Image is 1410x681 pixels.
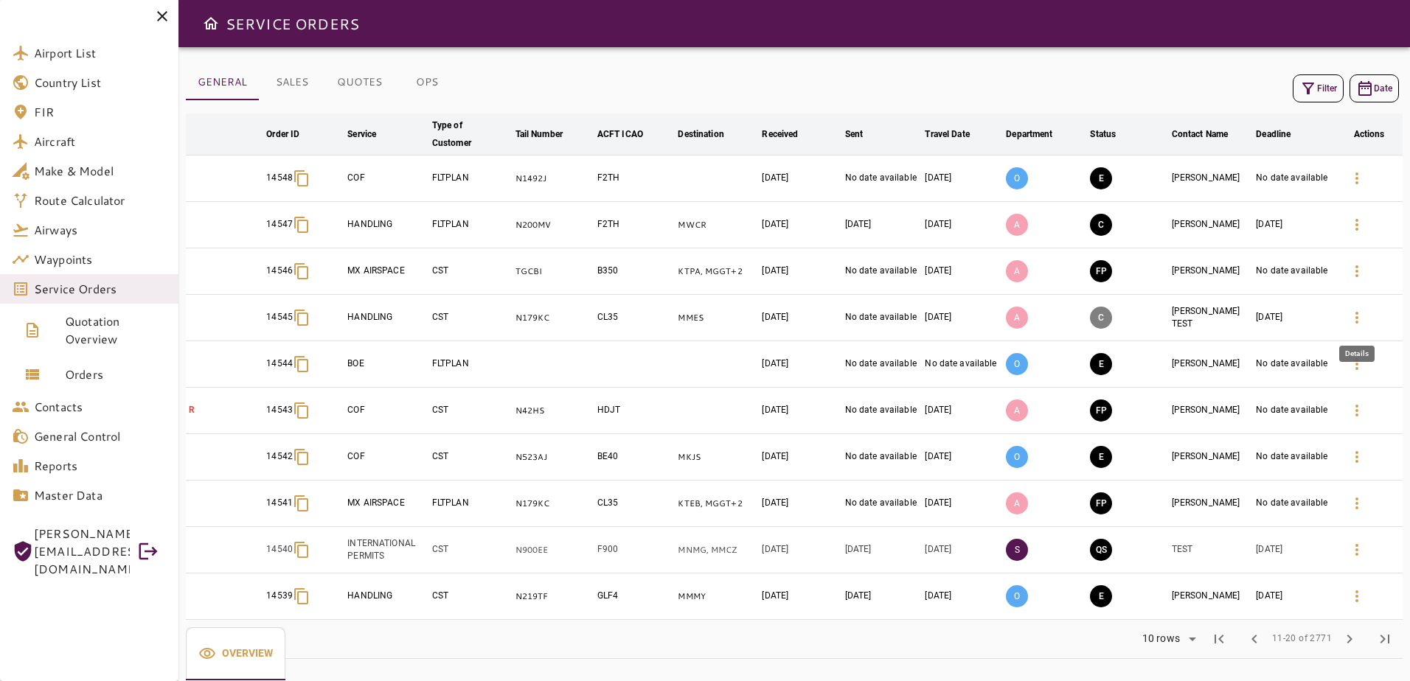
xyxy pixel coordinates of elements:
[762,125,798,143] div: Received
[1253,573,1336,620] td: [DATE]
[922,202,1003,248] td: [DATE]
[1339,161,1375,196] button: Details
[1332,621,1367,657] span: Next Page
[842,527,923,573] td: [DATE]
[186,627,285,680] button: Overview
[1169,434,1254,481] td: [PERSON_NAME]
[762,125,817,143] span: Received
[65,366,167,383] span: Orders
[515,265,591,278] p: TGCBI
[347,125,395,143] span: Service
[344,341,428,388] td: BOE
[1253,434,1336,481] td: No date available
[1253,295,1336,341] td: [DATE]
[922,527,1003,573] td: [DATE]
[597,125,662,143] span: ACFT ICAO
[922,341,1003,388] td: No date available
[594,527,676,573] td: F900
[34,44,167,62] span: Airport List
[759,295,841,341] td: [DATE]
[515,451,591,464] p: N523AJ
[429,527,513,573] td: CST
[1376,630,1394,648] span: last_page
[922,248,1003,295] td: [DATE]
[266,590,293,602] p: 14539
[1006,446,1028,468] p: O
[1210,630,1228,648] span: first_page
[842,341,923,388] td: No date available
[1350,74,1399,102] button: Date
[266,450,293,463] p: 14542
[1139,632,1184,645] div: 10 rows
[922,295,1003,341] td: [DATE]
[597,125,643,143] div: ACFT ICAO
[678,125,743,143] span: Destination
[1237,621,1272,657] span: Previous Page
[1006,353,1028,375] p: O
[842,248,923,295] td: No date available
[266,357,293,370] p: 14544
[432,116,510,152] span: Type of Customer
[1090,307,1112,329] button: CANCELED
[186,627,285,680] div: basic tabs example
[759,341,841,388] td: [DATE]
[34,192,167,209] span: Route Calculator
[594,434,676,481] td: BE40
[842,202,923,248] td: [DATE]
[347,125,376,143] div: Service
[34,251,167,268] span: Waypoints
[845,125,883,143] span: Sent
[259,65,325,100] button: SALES
[1293,74,1344,102] button: Filter
[266,311,293,324] p: 14545
[759,202,841,248] td: [DATE]
[34,221,167,239] span: Airways
[1006,399,1028,422] p: A
[1006,125,1052,143] div: Department
[515,172,591,185] p: N1492J
[429,295,513,341] td: CST
[1172,125,1229,143] div: Contact Name
[842,156,923,202] td: No date available
[842,388,923,434] td: No date available
[429,388,513,434] td: CST
[515,544,591,556] p: N900EE
[1253,248,1336,295] td: No date available
[515,405,591,417] p: N42HS
[34,103,167,121] span: FIR
[842,434,923,481] td: No date available
[186,65,460,100] div: basic tabs example
[1201,621,1237,657] span: First Page
[1090,353,1112,375] button: EXECUTION
[594,388,676,434] td: HDJT
[515,590,591,603] p: N219TF
[1339,254,1375,289] button: Details
[34,525,130,578] span: [PERSON_NAME][EMAIL_ADDRESS][DOMAIN_NAME]
[678,312,756,324] p: MMES
[344,156,428,202] td: COF
[429,248,513,295] td: CST
[1169,388,1254,434] td: [PERSON_NAME]
[922,388,1003,434] td: [DATE]
[1253,388,1336,434] td: No date available
[1256,125,1291,143] div: Deadline
[1006,585,1028,607] p: O
[594,248,676,295] td: B350
[925,125,988,143] span: Travel Date
[429,434,513,481] td: CST
[922,481,1003,527] td: [DATE]
[34,280,167,298] span: Service Orders
[1090,539,1112,561] button: QUOTE SENT
[759,481,841,527] td: [DATE]
[678,497,756,510] p: KTEB, MGGT, KTEB, MGGT
[1169,341,1254,388] td: [PERSON_NAME]
[266,172,293,184] p: 14548
[394,65,460,100] button: OPS
[594,156,676,202] td: F2TH
[429,481,513,527] td: FLTPLAN
[678,590,756,603] p: MMMY
[759,156,841,202] td: [DATE]
[186,65,259,100] button: GENERAL
[1256,125,1310,143] span: Deadline
[1169,481,1254,527] td: [PERSON_NAME]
